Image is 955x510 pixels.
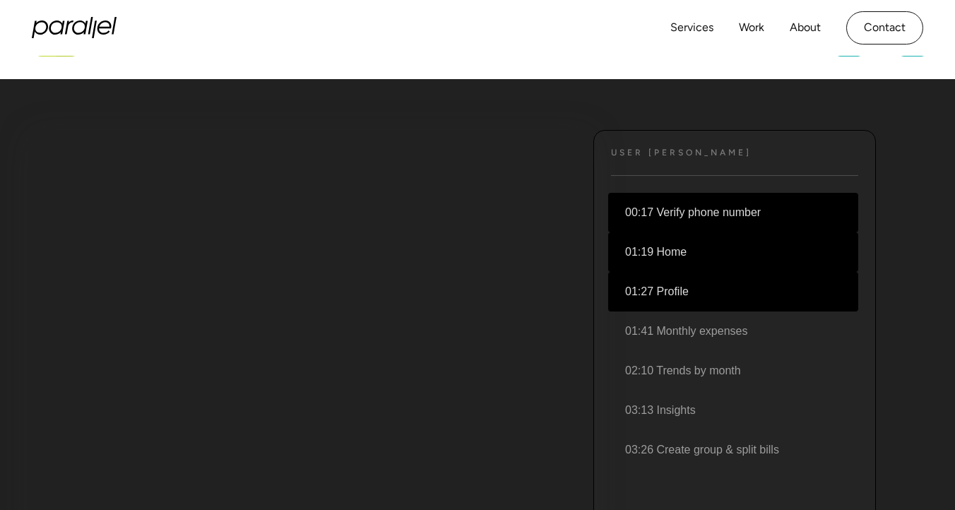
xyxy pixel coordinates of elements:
li: 03:13 Insights [608,391,858,430]
a: Services [670,18,713,38]
li: 00:17 Verify phone number [608,193,858,232]
li: 02:10 Trends by month [608,351,858,391]
li: 01:27 Profile [608,272,858,312]
h4: User [PERSON_NAME] [611,148,752,158]
li: 03:26 Create group & split bills [608,430,858,470]
li: 01:41 Monthly expenses [608,312,858,351]
a: home [32,17,117,38]
a: Work [739,18,764,38]
a: Contact [846,11,923,45]
li: 01:19 Home [608,232,858,272]
a: About [790,18,821,38]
